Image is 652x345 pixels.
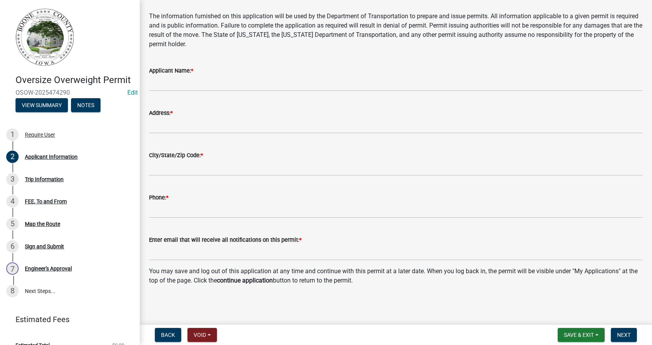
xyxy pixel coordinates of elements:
[149,195,168,201] label: Phone:
[149,68,193,74] label: Applicant Name:
[564,332,594,338] span: Save & Exit
[611,328,637,342] button: Next
[149,111,173,116] label: Address:
[16,75,134,86] h4: Oversize Overweight Permit
[6,218,19,230] div: 5
[149,238,302,243] label: Enter email that will receive all notifications on this permit:
[6,128,19,141] div: 1
[127,89,138,96] wm-modal-confirm: Edit Application Number
[194,332,206,338] span: Void
[16,102,68,109] wm-modal-confirm: Summary
[25,221,60,227] div: Map the Route
[161,332,175,338] span: Back
[71,98,101,112] button: Notes
[25,154,78,159] div: Applicant Information
[25,266,72,271] div: Engineer's Approval
[25,244,64,249] div: Sign and Submit
[25,132,55,137] div: Require User
[6,262,19,275] div: 7
[16,8,75,66] img: Boone County, Iowa
[155,328,181,342] button: Back
[6,312,127,327] a: Estimated Fees
[6,173,19,186] div: 3
[149,12,643,49] p: The information furnished on this application will be used by the Department of Transportation to...
[6,151,19,163] div: 2
[149,267,643,285] p: You may save and log out of this application at any time and continue with this permit at a later...
[187,328,217,342] button: Void
[127,89,138,96] a: Edit
[149,153,203,158] label: City/State/Zip Code:
[25,199,67,204] div: FEE, To and From
[16,98,68,112] button: View Summary
[6,285,19,297] div: 8
[558,328,605,342] button: Save & Exit
[16,89,124,96] span: OSOW-2025474290
[6,240,19,253] div: 6
[71,102,101,109] wm-modal-confirm: Notes
[617,332,631,338] span: Next
[6,195,19,208] div: 4
[25,177,64,182] div: Trip Information
[217,277,273,284] strong: continue application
